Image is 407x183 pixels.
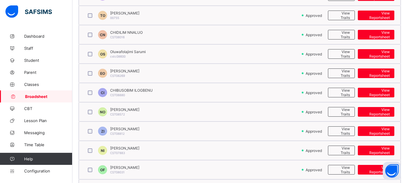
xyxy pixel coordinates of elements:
[110,30,143,35] span: CHIDILIM NNALUO
[362,30,390,39] span: View Reportsheet
[305,90,324,95] span: Approved
[100,168,105,172] span: OF
[305,71,324,76] span: Approved
[333,11,350,20] span: View Traits
[333,127,350,136] span: View Traits
[305,13,324,18] span: Approved
[100,33,105,37] span: CN
[333,107,350,116] span: View Traits
[110,55,126,58] span: cstc08600
[362,107,390,116] span: View Reportsheet
[110,35,125,39] span: CST08016
[24,34,72,39] span: Dashboard
[305,168,324,172] span: Approved
[110,132,125,135] span: CST08812
[100,110,105,114] span: NO
[362,165,390,174] span: View Reportsheet
[24,130,72,135] span: Messaging
[333,146,350,155] span: View Traits
[110,49,146,54] span: Oluwafolajimi Sarumi
[101,148,104,153] span: NI
[333,88,350,97] span: View Traits
[25,94,72,99] span: Broadsheet
[100,13,105,18] span: TO
[333,69,350,78] span: View Traits
[110,112,125,116] span: CST08572
[24,142,72,147] span: Time Table
[362,11,390,20] span: View Reportsheet
[110,127,139,131] span: [PERSON_NAME]
[110,16,119,20] span: 00755
[110,69,139,73] span: [PERSON_NAME]
[305,148,324,153] span: Approved
[100,71,105,76] span: EO
[24,58,72,63] span: Student
[110,170,125,174] span: CST08031
[110,11,139,15] span: [PERSON_NAME]
[24,46,72,51] span: Staff
[362,127,390,136] span: View Reportsheet
[5,5,52,18] img: safsims
[110,146,139,150] span: [PERSON_NAME]
[110,74,125,77] span: CST08269
[110,165,139,170] span: [PERSON_NAME]
[24,82,72,87] span: Classes
[101,129,104,134] span: ZI
[24,156,72,161] span: Help
[110,88,153,93] span: CHIBUSOBIM ILOGBENU
[333,49,350,58] span: View Traits
[305,52,324,56] span: Approved
[383,162,401,180] button: Open asap
[24,169,72,173] span: Configuration
[362,146,390,155] span: View Reportsheet
[305,110,324,114] span: Approved
[333,165,350,174] span: View Traits
[110,93,125,97] span: CST08880
[24,70,72,75] span: Parent
[305,33,324,37] span: Approved
[333,30,350,39] span: View Traits
[101,90,104,95] span: CI
[362,88,390,97] span: View Reportsheet
[362,69,390,78] span: View Reportsheet
[305,129,324,134] span: Approved
[100,52,105,56] span: OS
[24,106,72,111] span: CBT
[24,118,72,123] span: Lesson Plan
[110,107,139,112] span: [PERSON_NAME]
[362,49,390,58] span: View Reportsheet
[110,151,125,155] span: CST07883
